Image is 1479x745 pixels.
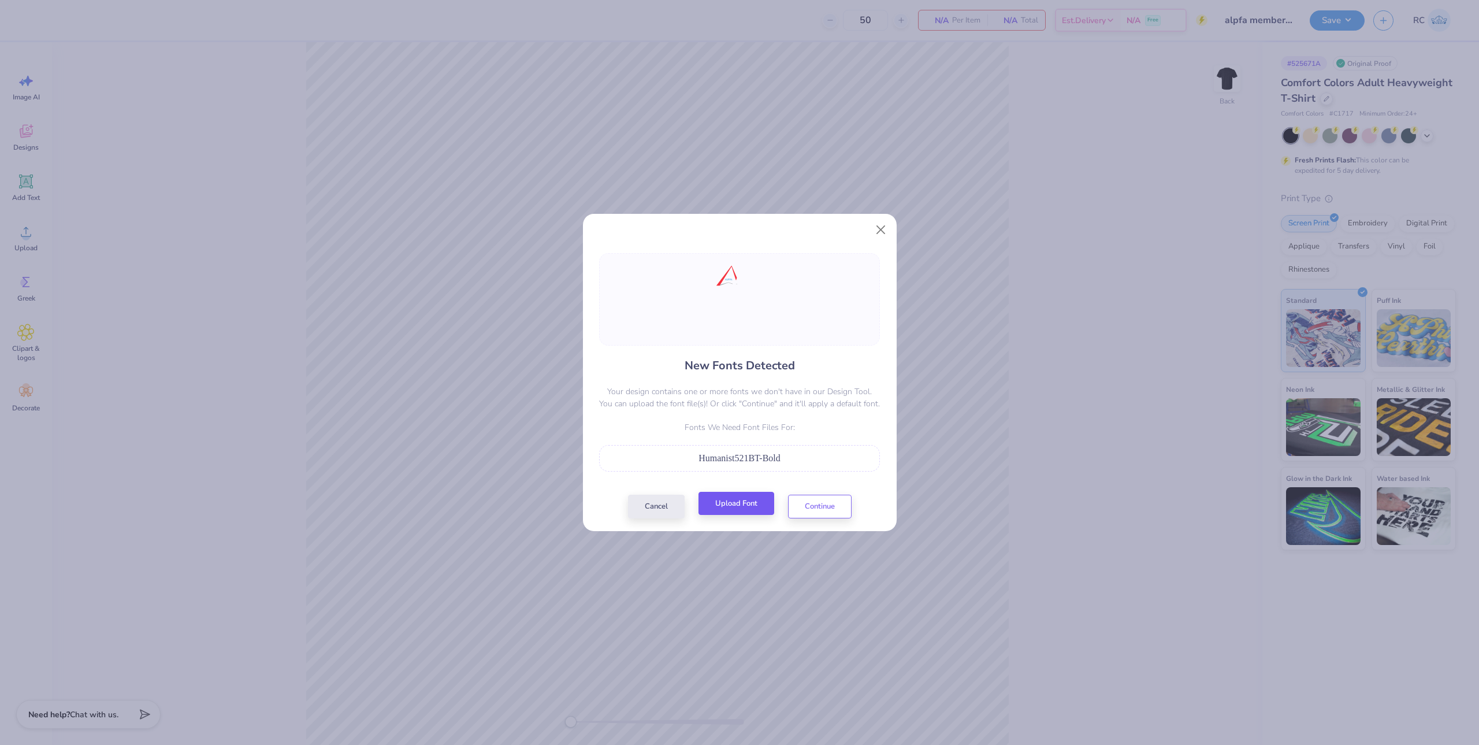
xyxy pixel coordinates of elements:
button: Continue [788,495,852,518]
button: Upload Font [698,492,774,516]
p: Your design contains one or more fonts we don't have in our Design Tool. You can upload the font ... [599,386,880,410]
button: Cancel [628,495,685,518]
p: Fonts We Need Font Files For: [599,421,880,433]
span: Humanist521BT-Bold [698,453,781,463]
button: Close [869,219,891,241]
h4: New Fonts Detected [685,357,795,374]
